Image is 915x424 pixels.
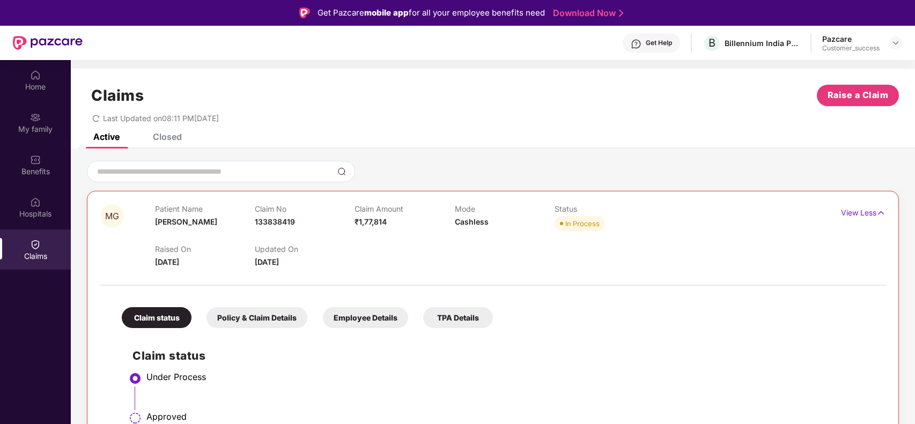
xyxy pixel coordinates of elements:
img: svg+xml;base64,PHN2ZyBpZD0iRHJvcGRvd24tMzJ4MzIiIHhtbG5zPSJodHRwOi8vd3d3LnczLm9yZy8yMDAwL3N2ZyIgd2... [891,39,900,47]
img: Logo [299,8,310,18]
img: svg+xml;base64,PHN2ZyBpZD0iU3RlcC1BY3RpdmUtMzJ4MzIiIHhtbG5zPSJodHRwOi8vd3d3LnczLm9yZy8yMDAwL3N2Zy... [129,372,142,385]
div: Pazcare [822,34,880,44]
img: svg+xml;base64,PHN2ZyBpZD0iSG9tZSIgeG1sbnM9Imh0dHA6Ly93d3cudzMub3JnLzIwMDAvc3ZnIiB3aWR0aD0iMjAiIG... [30,70,41,80]
span: Cashless [455,217,489,226]
p: Claim No [255,204,355,213]
span: [DATE] [255,257,279,266]
span: Last Updated on 08:11 PM[DATE] [103,114,219,123]
div: Under Process [146,371,875,382]
img: Stroke [619,8,623,19]
p: View Less [841,204,886,219]
span: 133838419 [255,217,295,226]
div: Employee Details [323,307,408,328]
h1: Claims [91,86,144,105]
p: Raised On [155,244,255,254]
p: Status [555,204,654,213]
div: In Process [565,218,600,229]
img: svg+xml;base64,PHN2ZyBpZD0iSGVscC0zMngzMiIgeG1sbnM9Imh0dHA6Ly93d3cudzMub3JnLzIwMDAvc3ZnIiB3aWR0aD... [631,39,641,49]
span: ₹1,77,814 [355,217,387,226]
img: svg+xml;base64,PHN2ZyBpZD0iQmVuZWZpdHMiIHhtbG5zPSJodHRwOi8vd3d3LnczLm9yZy8yMDAwL3N2ZyIgd2lkdGg9Ij... [30,154,41,165]
img: svg+xml;base64,PHN2ZyB4bWxucz0iaHR0cDovL3d3dy53My5vcmcvMjAwMC9zdmciIHdpZHRoPSIxNyIgaGVpZ2h0PSIxNy... [876,207,886,219]
img: New Pazcare Logo [13,36,83,50]
span: [DATE] [155,257,179,266]
div: Policy & Claim Details [206,307,307,328]
span: B [709,36,715,49]
div: Approved [146,411,875,422]
p: Claim Amount [355,204,454,213]
div: Billennium India Private Limited [725,38,800,48]
h2: Claim status [132,347,875,365]
strong: mobile app [364,8,409,18]
button: Raise a Claim [817,85,899,106]
span: Raise a Claim [828,88,889,102]
img: svg+xml;base64,PHN2ZyB3aWR0aD0iMjAiIGhlaWdodD0iMjAiIHZpZXdCb3g9IjAgMCAyMCAyMCIgZmlsbD0ibm9uZSIgeG... [30,112,41,123]
span: [PERSON_NAME] [155,217,217,226]
div: Closed [153,131,182,142]
img: svg+xml;base64,PHN2ZyBpZD0iU2VhcmNoLTMyeDMyIiB4bWxucz0iaHR0cDovL3d3dy53My5vcmcvMjAwMC9zdmciIHdpZH... [337,167,346,176]
a: Download Now [553,8,620,19]
div: Customer_success [822,44,880,53]
img: svg+xml;base64,PHN2ZyBpZD0iQ2xhaW0iIHhtbG5zPSJodHRwOi8vd3d3LnczLm9yZy8yMDAwL3N2ZyIgd2lkdGg9IjIwIi... [30,239,41,250]
p: Patient Name [155,204,255,213]
div: Active [93,131,120,142]
div: TPA Details [423,307,493,328]
div: Get Help [646,39,672,47]
div: Get Pazcare for all your employee benefits need [318,6,545,19]
span: MG [105,212,119,221]
span: redo [92,114,100,123]
div: Claim status [122,307,191,328]
p: Updated On [255,244,355,254]
p: Mode [455,204,555,213]
img: svg+xml;base64,PHN2ZyBpZD0iSG9zcGl0YWxzIiB4bWxucz0iaHR0cDovL3d3dy53My5vcmcvMjAwMC9zdmciIHdpZHRoPS... [30,197,41,207]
